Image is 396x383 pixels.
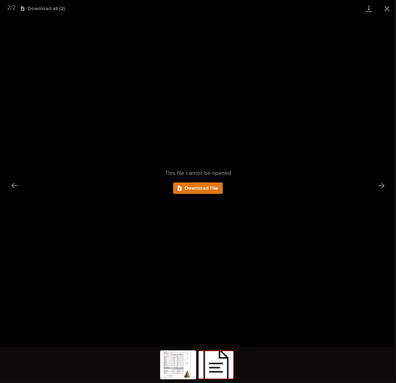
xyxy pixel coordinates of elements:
button: Next slide [374,178,389,193]
img: https%3A%2F%2Fv5.airtableusercontent.com%2Fv3%2Fu%2F46%2F46%2F1760371200000%2FPxjoOxkH4fDuZhJphR8... [161,351,195,379]
span: 2 [12,5,16,10]
a: Download File [173,182,223,194]
span: This file cannot be opened [165,170,231,177]
button: Download all (2) [21,6,65,11]
button: Previous slide [7,178,22,193]
span: 2 [7,5,10,10]
span: Download File [185,186,218,191]
img: document.png [199,351,233,379]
